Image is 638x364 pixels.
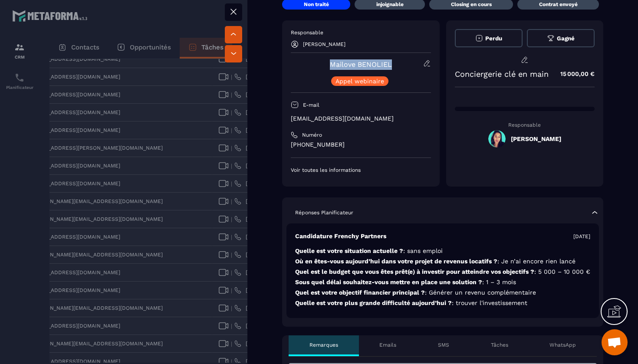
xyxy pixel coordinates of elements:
p: Tâches [491,341,508,348]
p: SMS [438,341,449,348]
p: Contrat envoyé [539,1,578,8]
span: : trouver l'investissement [452,299,527,306]
p: Conciergerie clé en main [455,69,549,79]
button: Perdu [455,29,523,47]
p: Responsable [455,122,595,128]
span: : Générer un revenu complémentaire [425,289,536,296]
a: Mailove BENOLIEL [330,60,392,69]
p: Quel est le budget que vous êtes prêt(e) à investir pour atteindre vos objectifs ? [295,268,590,276]
span: : 5 000 – 10 000 € [534,268,590,275]
p: [PHONE_NUMBER] [291,141,431,149]
p: Responsable [291,29,431,36]
p: Voir toutes les informations [291,167,431,174]
span: Gagné [557,35,575,42]
span: : sans emploi [403,247,443,254]
p: Sous quel délai souhaitez-vous mettre en place une solution ? [295,278,590,286]
span: : Je n’ai encore rien lancé [497,258,576,265]
p: Emails [379,341,396,348]
p: Quel est votre objectif financier principal ? [295,289,590,297]
p: [PERSON_NAME] [303,41,345,47]
button: Gagné [527,29,595,47]
div: Ouvrir le chat [602,329,628,355]
span: Perdu [485,35,502,42]
p: Quelle est votre plus grande difficulté aujourd’hui ? [295,299,590,307]
p: Remarques [309,341,338,348]
p: [DATE] [573,233,590,240]
p: WhatsApp [549,341,576,348]
p: E-mail [303,102,319,108]
p: [EMAIL_ADDRESS][DOMAIN_NAME] [291,115,431,123]
p: Où en êtes-vous aujourd’hui dans votre projet de revenus locatifs ? [295,257,590,266]
p: Appel webinaire [335,78,384,84]
span: : 1 – 3 mois [482,279,516,285]
p: Numéro [302,131,322,138]
p: Closing en cours [451,1,492,8]
p: Quelle est votre situation actuelle ? [295,247,590,255]
p: Candidature Frenchy Partners [295,232,386,240]
p: injoignable [376,1,404,8]
h5: [PERSON_NAME] [511,135,561,142]
p: Non traité [304,1,329,8]
p: Réponses Planificateur [295,209,353,216]
p: 15 000,00 € [552,66,595,82]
